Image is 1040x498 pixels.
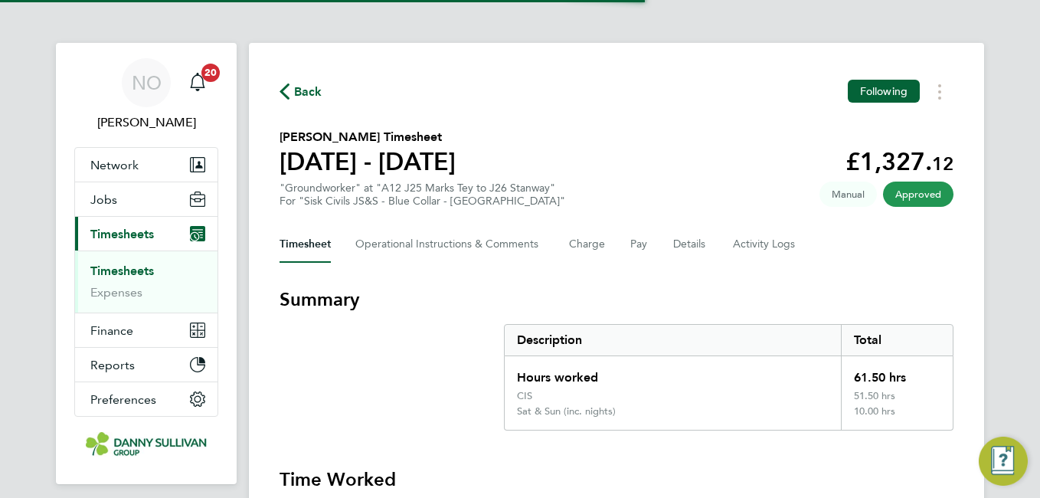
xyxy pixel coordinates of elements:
h1: [DATE] - [DATE] [280,146,456,177]
div: Total [841,325,953,355]
a: NO[PERSON_NAME] [74,58,218,132]
div: 10.00 hrs [841,405,953,430]
button: Details [673,226,708,263]
button: Preferences [75,382,217,416]
nav: Main navigation [56,43,237,484]
div: Hours worked [505,356,841,390]
button: Activity Logs [733,226,797,263]
span: Back [294,83,322,101]
button: Timesheet [280,226,331,263]
div: Sat & Sun (inc. nights) [517,405,616,418]
div: 51.50 hrs [841,390,953,405]
button: Back [280,82,322,101]
h3: Time Worked [280,467,953,492]
div: CIS [517,390,532,402]
span: Reports [90,358,135,372]
span: 20 [201,64,220,82]
button: Jobs [75,182,217,216]
span: Network [90,158,139,172]
button: Operational Instructions & Comments [355,226,545,263]
button: Following [848,80,920,103]
span: This timesheet has been approved. [883,182,953,207]
span: NO [132,73,162,93]
h3: Summary [280,287,953,312]
a: Expenses [90,285,142,300]
button: Timesheets Menu [926,80,953,103]
div: Summary [504,324,953,431]
button: Charge [569,226,606,263]
span: Following [860,84,908,98]
button: Engage Resource Center [979,437,1028,486]
span: This timesheet was manually created. [819,182,877,207]
app-decimal: £1,327. [845,147,953,176]
a: Go to home page [74,432,218,457]
button: Timesheets [75,217,217,251]
div: "Groundworker" at "A12 J25 Marks Tey to J26 Stanway" [280,182,565,208]
span: 12 [932,152,953,175]
div: Timesheets [75,251,217,313]
button: Pay [630,226,649,263]
div: For "Sisk Civils JS&S - Blue Collar - [GEOGRAPHIC_DATA]" [280,195,565,208]
span: Preferences [90,392,156,407]
div: 61.50 hrs [841,356,953,390]
a: 20 [182,58,213,107]
span: Finance [90,323,133,338]
span: Jobs [90,192,117,207]
h2: [PERSON_NAME] Timesheet [280,128,456,146]
span: Niall O'Shea [74,113,218,132]
button: Reports [75,348,217,382]
button: Network [75,148,217,182]
div: Description [505,325,841,355]
img: dannysullivan-logo-retina.png [86,432,207,457]
button: Finance [75,313,217,347]
a: Timesheets [90,264,154,278]
span: Timesheets [90,227,154,241]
